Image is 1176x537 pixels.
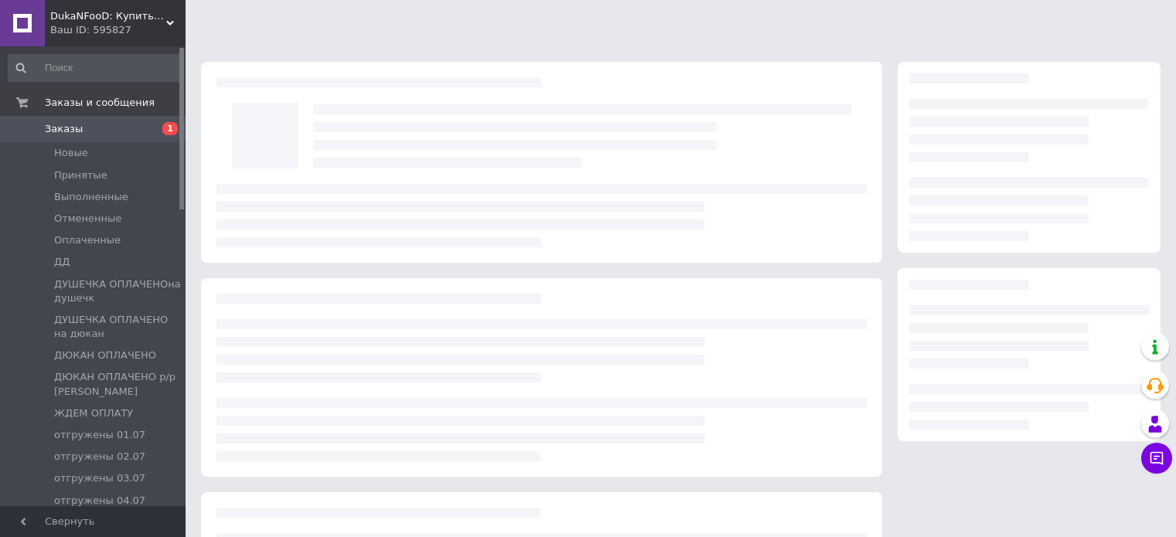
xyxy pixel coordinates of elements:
span: Отмененные [54,212,121,226]
span: Заказы [45,122,83,136]
span: отгружены 01.07 [54,428,145,442]
input: Поиск [8,54,182,82]
span: Оплаченные [54,233,121,247]
span: Новые [54,146,88,160]
span: ДЮКАН ОПЛАЧЕНО р/р [PERSON_NAME] [54,370,181,398]
span: отгружены 04.07 [54,494,145,508]
span: ДД [54,255,70,269]
span: ДУШЕЧКА ОПЛАЧЕНО на дюкан [54,313,181,341]
button: Чат с покупателем [1141,443,1172,474]
span: ЖДЕМ ОПЛАТУ [54,406,133,420]
span: Выполненные [54,190,128,204]
span: DukaNFooD: Купить Низкокалорийные продукты, диабетического, спортивного Питания. Диета Дюкана. [50,9,166,23]
span: 1 [162,122,178,135]
span: Принятые [54,168,107,182]
span: ДЮКАН ОПЛАЧЕНО [54,348,156,362]
span: Заказы и сообщения [45,96,155,110]
span: отгружены 03.07 [54,471,145,485]
span: отгружены 02.07 [54,450,145,464]
span: ДУШЕЧКА ОПЛАЧЕНОна душечк [54,277,181,305]
div: Ваш ID: 595827 [50,23,186,37]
